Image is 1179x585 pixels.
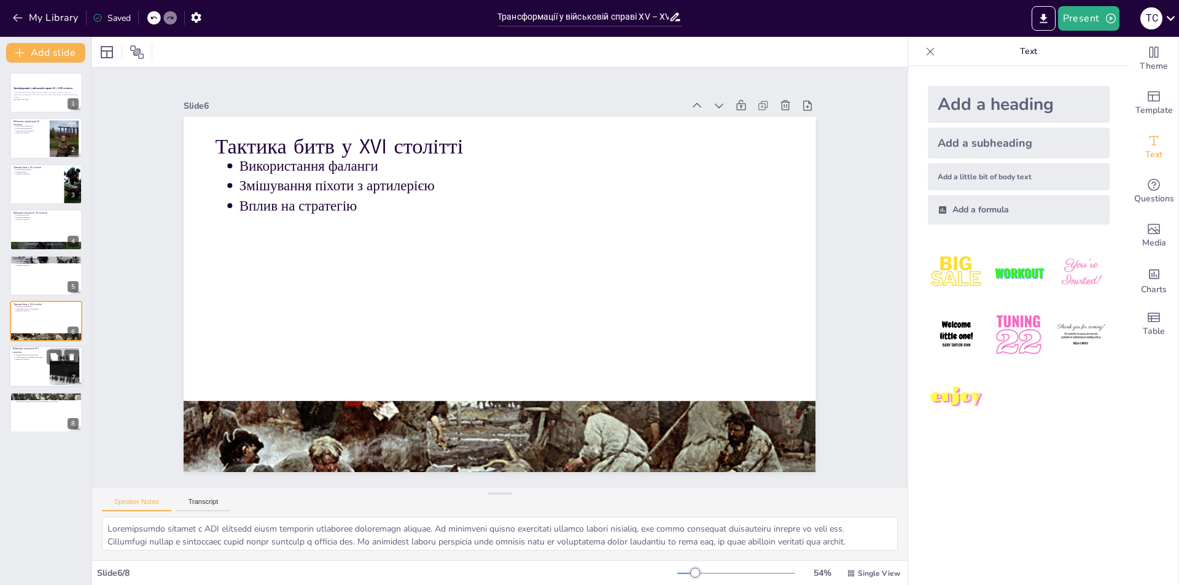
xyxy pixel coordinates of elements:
[16,168,60,171] p: Комбіновані формації
[13,347,46,354] p: Військові технології XVI століття
[16,219,79,221] p: Вплив на стратегію
[1142,236,1166,250] span: Media
[68,236,79,247] div: 4
[928,86,1110,123] div: Add a heading
[14,98,79,101] p: Generated with [URL]
[130,45,144,60] span: Position
[858,568,900,578] span: Single View
[1032,6,1056,31] button: Export to PowerPoint
[64,350,79,365] button: Delete Slide
[102,517,898,551] textarea: Loremipsumdo sitamet c ADI elitsedd eiusm temporin utlaboree doloremagn aliquae. Ad minimveni qui...
[14,91,79,98] p: У цій презентації ми розглянемо ключові зміни у військовій стратегії, тактиці та технологіях, що ...
[68,373,79,384] div: 7
[940,37,1117,66] p: Text
[16,264,79,266] p: Вплив на стратегію
[1129,37,1178,81] div: Change the overall theme
[10,392,82,433] div: 8
[16,171,60,173] p: Флангові атаки
[97,42,117,62] div: Layout
[928,244,985,301] img: 1.jpeg
[16,398,79,402] p: Трансформації у військовій справі XV – XVІІ століття стали основою для сучасних військових страте...
[315,60,796,349] p: Змішування піхоти з артилерією
[16,125,46,127] p: Структурні зміни в армії
[10,164,82,204] div: 3
[1053,306,1110,363] img: 6.jpeg
[16,127,46,130] p: Зростання мобільності
[15,358,46,361] p: Вплив на стратегію
[1129,258,1178,302] div: Add charts and graphs
[1129,302,1178,346] div: Add a table
[10,301,82,341] div: 6
[15,356,46,358] p: Поява мушкетів з нарізними стволами
[6,43,85,63] button: Add slide
[1058,6,1119,31] button: Present
[68,98,79,109] div: 1
[990,244,1047,301] img: 2.jpeg
[68,418,79,429] div: 8
[16,130,46,132] p: Професіоналізація військ
[928,369,985,426] img: 7.jpeg
[1145,148,1162,161] span: Text
[325,42,806,332] p: Використання фаланги
[68,327,79,338] div: 6
[497,8,669,26] input: Insert title
[1129,169,1178,214] div: Get real-time input from your audience
[68,190,79,201] div: 3
[1129,81,1178,125] div: Add ready made slides
[16,310,79,312] p: Вплив на стратегію
[102,498,171,511] button: Speaker Notes
[14,211,79,215] p: Військові технології XV століття
[14,393,79,397] p: Висновки
[47,350,61,365] button: Duplicate Slide
[807,567,837,579] div: 54 %
[1143,325,1165,338] span: Table
[15,354,46,357] p: Поліпшення конструкцій гармат
[14,303,79,306] p: Тактика битв у XVI столітті
[16,214,79,217] p: Вогнепальна зброя
[1129,125,1178,169] div: Add text boxes
[176,498,231,511] button: Transcript
[312,9,819,319] p: Тактика битв у XVI столітті
[14,87,72,90] strong: Трансформації у військовій справі XV – XVІІ століття
[14,119,46,126] p: Військова організація XV століття
[928,163,1110,190] div: Add a little bit of body text
[16,173,60,176] p: Вплив на стратегію
[14,257,79,260] p: Військова організація XVI століття
[928,195,1110,225] div: Add a formula
[16,260,79,262] p: Професіоналізація армій
[14,166,61,169] p: Тактика битв у XV столітті
[305,77,787,366] p: Вплив на стратегію
[10,72,82,113] div: 1
[1141,283,1167,296] span: Charts
[10,209,82,250] div: 4
[9,8,84,28] button: My Library
[68,144,79,155] div: 2
[1135,104,1173,117] span: Template
[97,567,677,579] div: Slide 6 / 8
[1129,214,1178,258] div: Add images, graphics, shapes or video
[928,306,985,363] img: 4.jpeg
[16,305,79,308] p: Використання фаланги
[10,118,82,158] div: 2
[1140,6,1162,31] button: Т С
[16,131,46,134] p: Вплив на стратегію
[93,12,131,24] div: Saved
[928,128,1110,158] div: Add a subheading
[1140,60,1168,73] span: Theme
[1134,192,1174,206] span: Questions
[16,308,79,310] p: Змішування піхоти з артилерією
[16,216,79,219] p: Зміна фортифікацій
[16,262,79,265] p: Постійні військові формування
[1140,7,1162,29] div: Т С
[9,346,83,388] div: 7
[990,306,1047,363] img: 5.jpeg
[10,255,82,296] div: 5
[1053,244,1110,301] img: 3.jpeg
[68,281,79,292] div: 5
